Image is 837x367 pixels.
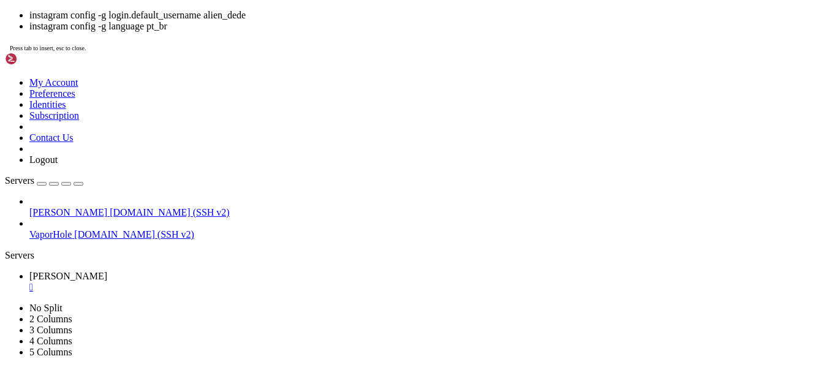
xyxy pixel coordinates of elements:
[5,75,676,86] x-row: (.venv) [alencar@srv845737 ~]$ instagram config --list
[5,86,676,98] x-row: advanced.cache_dir = /home/alencar/.instagram-cli/cache
[29,154,58,165] a: Logout
[10,45,86,51] span: Press tab to insert, esc to close.
[5,28,21,39] span: Try
[5,249,676,261] x-row: scheduling.default_schedule_duration = 01:00
[5,203,676,214] x-row: language = en
[5,180,676,191] x-row: chat.layout = compact
[5,121,676,133] x-row: advanced.generated_dir = /home/alencar/.instagram-cli/generated
[29,282,832,293] a: 
[5,191,676,203] x-row: chat.send_read_receipts = True
[287,273,293,284] div: (51, 23)
[29,99,66,110] a: Identities
[29,271,832,293] a: Ali
[29,303,62,313] a: No Split
[29,207,832,218] a: [PERSON_NAME] [DOMAIN_NAME] (SSH v2)
[29,271,107,281] span: [PERSON_NAME]
[5,250,832,261] div: Servers
[5,156,676,168] x-row: advanced.users_dir = /home/alencar/.instagram-cli/users
[5,98,676,110] x-row: [DOMAIN_NAME]_dir = /home/alencar/.instagram-cli
[121,28,148,39] span: -help
[29,314,72,324] a: 2 Columns
[5,51,10,62] span: │
[148,28,154,39] span: '
[29,88,75,99] a: Preferences
[29,10,832,21] li: instagram config -g login.default_username alien_dede
[5,5,676,17] x-row: (.venv) [alencar@srv845737 ~]$ instagram config -g login.default_username alien_dede
[115,28,121,39] span: -
[5,273,676,284] x-row: (.venv) [alencar@srv845737 ~]$ instagram config -g
[74,229,194,240] span: [DOMAIN_NAME] (SSH v2)
[29,21,832,32] li: instagram config -g language pt_br
[5,168,676,180] x-row: chat.colors = True
[44,40,650,51] span: ─────────────────────────────────────────────────────────────────────────────────────────────────...
[5,226,676,238] x-row: login.default_username = None
[29,325,72,335] a: 3 Columns
[5,261,676,273] x-row: (.venv) [alencar@srv845737 ~]$ rm -rf .instagram-cli/cache
[29,132,74,143] a: Contact Us
[5,51,676,63] x-row: Got unexpected extra argument (alien_dede)
[154,28,203,39] span: for help.
[242,51,248,62] span: │
[5,175,83,186] a: Servers
[29,218,832,240] li: VaporHole [DOMAIN_NAME] (SSH v2)
[5,145,676,156] x-row: [DOMAIN_NAME]_dir = /home/alencar/.instagram-cli/media
[21,28,115,39] span: 'instagram config
[5,63,672,74] span: ╰────────────────────────────────────────────────────────────────────────────────────────────────...
[5,133,676,145] x-row: advanced.georgist_credits = 627
[5,214,676,226] x-row: login.current_username = None
[29,229,72,240] span: VaporHole
[29,347,72,357] a: 5 Columns
[110,207,230,218] span: [DOMAIN_NAME] (SSH v2)
[29,336,72,346] a: 4 Columns
[5,110,676,121] x-row: advanced.debug_mode = False
[650,40,661,51] span: ─╮
[5,238,676,249] x-row: privacy.invisible_mode = False
[5,175,34,186] span: Servers
[29,77,78,88] a: My Account
[29,207,107,218] span: [PERSON_NAME]
[16,40,44,51] span: Error
[5,40,16,51] span: ╭─
[29,229,832,240] a: VaporHole [DOMAIN_NAME] (SSH v2)
[29,110,79,121] a: Subscription
[5,17,38,28] span: Usage:
[5,53,75,65] img: Shellngn
[29,196,832,218] li: [PERSON_NAME] [DOMAIN_NAME] (SSH v2)
[5,17,676,28] x-row: instagram config [OPTIONS]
